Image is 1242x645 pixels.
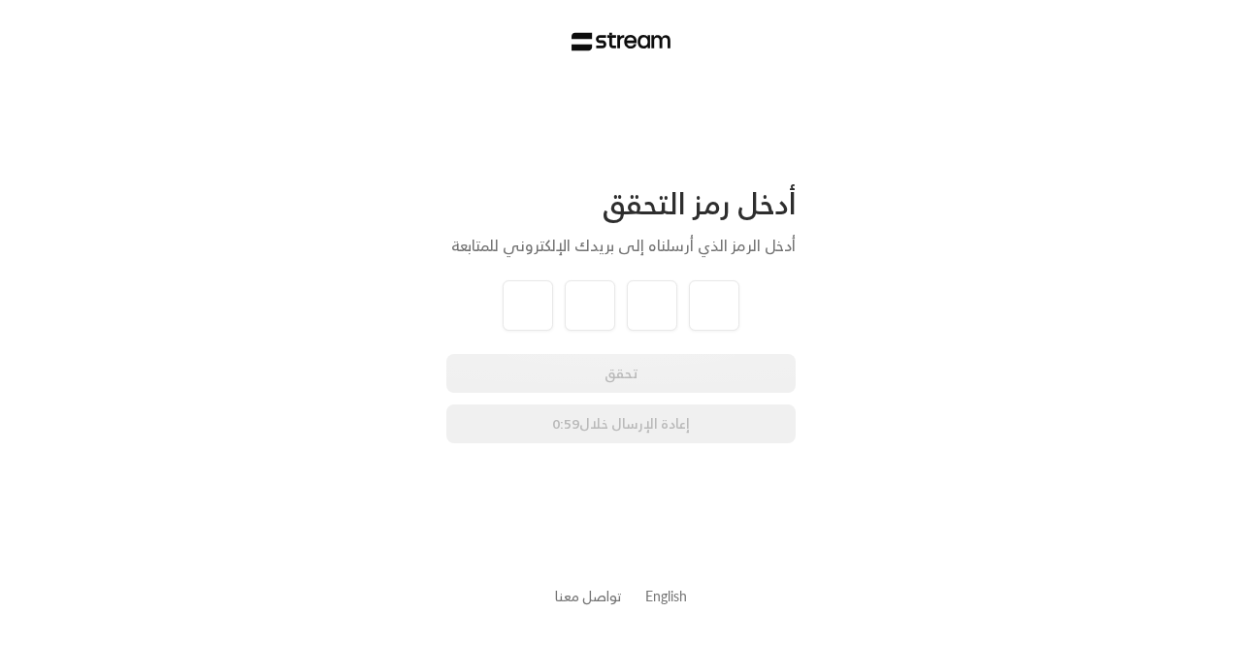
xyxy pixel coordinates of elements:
div: أدخل الرمز الذي أرسلناه إلى بريدك الإلكتروني للمتابعة [446,234,796,257]
img: Stream Logo [572,32,671,51]
a: English [645,578,687,614]
a: تواصل معنا [555,584,622,608]
button: تواصل معنا [555,586,622,606]
div: أدخل رمز التحقق [446,185,796,222]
